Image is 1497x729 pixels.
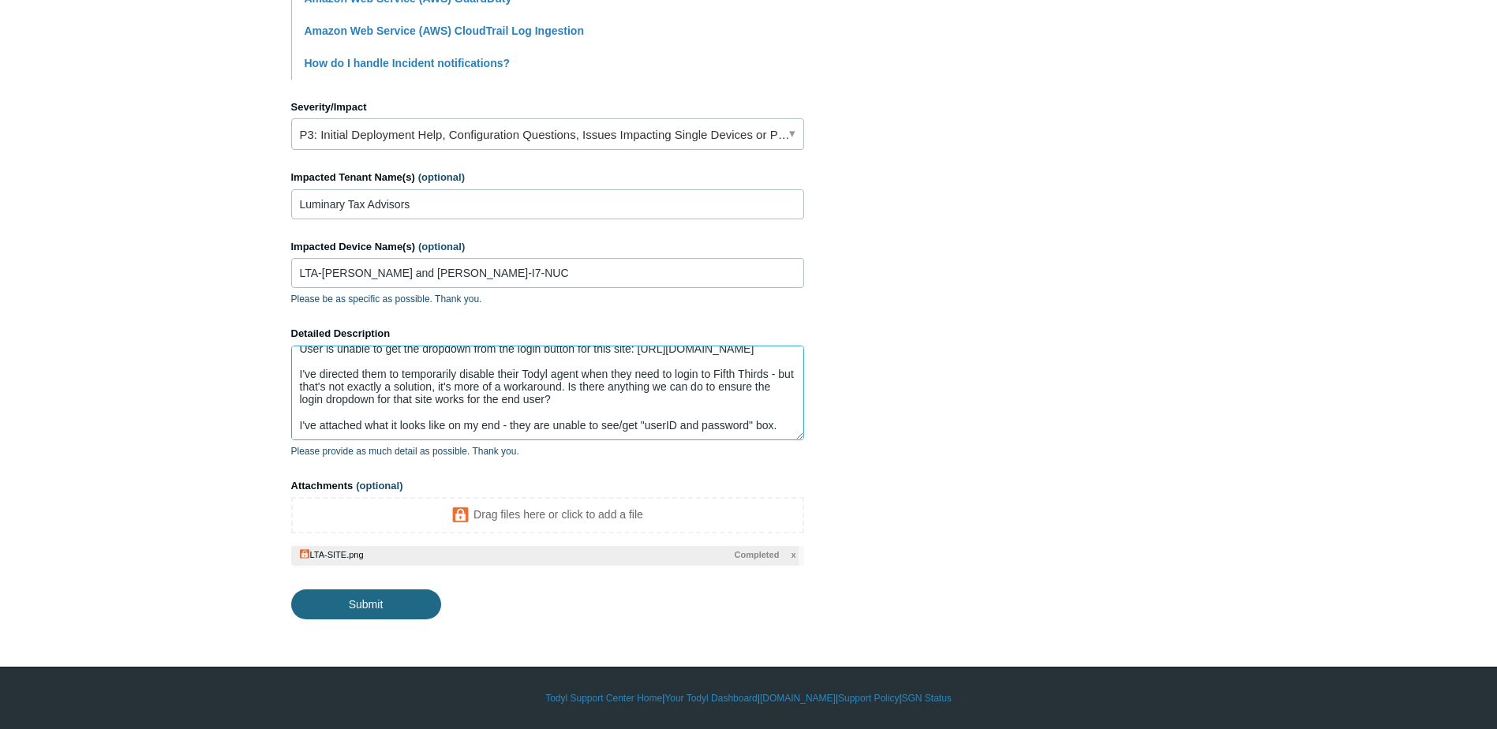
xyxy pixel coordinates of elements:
[291,239,804,255] label: Impacted Device Name(s)
[791,548,795,562] span: x
[291,170,804,185] label: Impacted Tenant Name(s)
[545,691,662,705] a: Todyl Support Center Home
[291,292,804,306] p: Please be as specific as possible. Thank you.
[291,589,441,619] input: Submit
[902,691,952,705] a: SGN Status
[305,57,511,69] a: How do I handle Incident notifications?
[305,24,584,37] a: Amazon Web Service (AWS) CloudTrail Log Ingestion
[291,118,804,150] a: P3: Initial Deployment Help, Configuration Questions, Issues Impacting Single Devices or Past Out...
[735,548,780,562] span: Completed
[418,171,465,183] span: (optional)
[291,444,804,458] p: Please provide as much detail as possible. Thank you.
[291,99,804,115] label: Severity/Impact
[760,691,836,705] a: [DOMAIN_NAME]
[418,241,465,252] span: (optional)
[291,326,804,342] label: Detailed Description
[356,480,402,492] span: (optional)
[664,691,757,705] a: Your Todyl Dashboard
[291,691,1207,705] div: | | | |
[291,478,804,494] label: Attachments
[838,691,899,705] a: Support Policy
